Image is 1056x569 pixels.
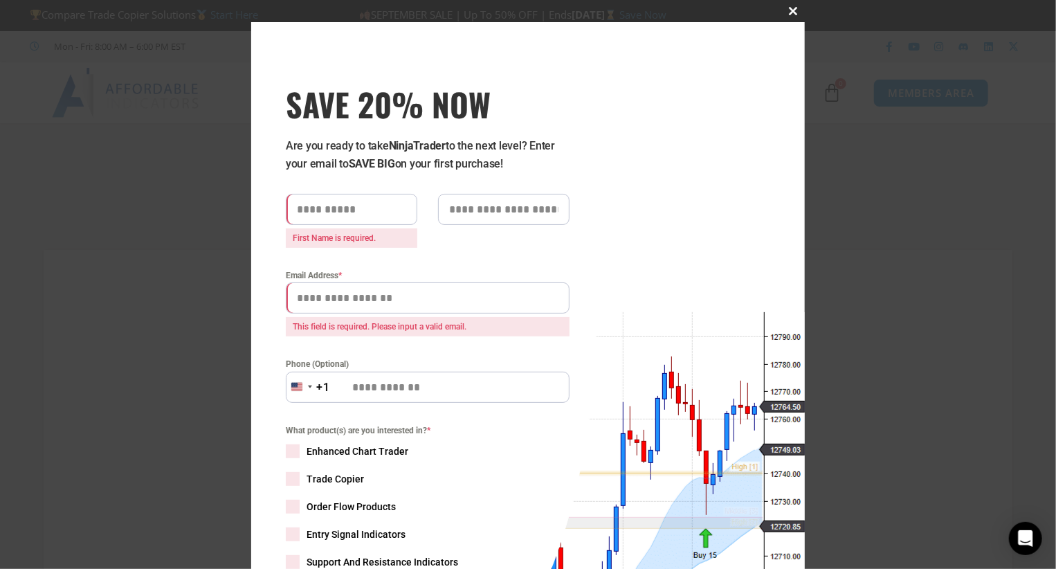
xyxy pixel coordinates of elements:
[286,527,570,541] label: Entry Signal Indicators
[1009,522,1042,555] div: Open Intercom Messenger
[286,444,570,458] label: Enhanced Chart Trader
[349,157,395,170] strong: SAVE BIG
[307,555,458,569] span: Support And Resistance Indicators
[286,424,570,437] span: What product(s) are you interested in?
[286,228,417,248] span: First Name is required.
[286,357,570,371] label: Phone (Optional)
[307,527,406,541] span: Entry Signal Indicators
[286,500,570,514] label: Order Flow Products
[307,472,364,486] span: Trade Copier
[286,137,570,173] p: Are you ready to take to the next level? Enter your email to on your first purchase!
[307,444,408,458] span: Enhanced Chart Trader
[286,472,570,486] label: Trade Copier
[286,317,570,336] span: This field is required. Please input a valid email.
[286,555,570,569] label: Support And Resistance Indicators
[286,372,330,403] button: Selected country
[286,269,570,282] label: Email Address
[286,84,570,123] span: SAVE 20% NOW
[316,379,330,397] div: +1
[389,139,446,152] strong: NinjaTrader
[307,500,396,514] span: Order Flow Products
